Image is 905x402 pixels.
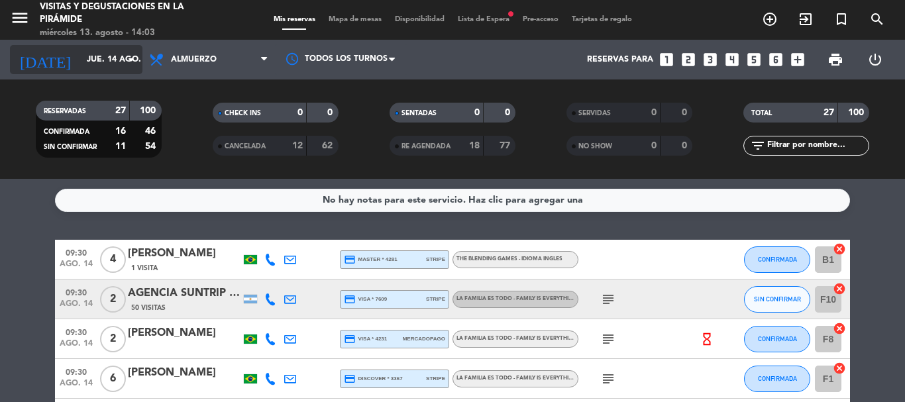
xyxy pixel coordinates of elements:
i: credit_card [344,254,356,266]
strong: 46 [145,126,158,136]
span: Lista de Espera [451,16,516,23]
i: [DATE] [10,45,80,74]
span: Tarjetas de regalo [565,16,639,23]
i: credit_card [344,333,356,345]
span: SIN CONFIRMAR [754,295,801,303]
i: credit_card [344,293,356,305]
strong: 0 [474,108,480,117]
span: 09:30 [60,324,93,339]
strong: 0 [651,108,657,117]
span: CANCELADA [225,143,266,150]
span: stripe [426,374,445,383]
strong: 62 [322,141,335,150]
div: AGENCIA SUNTRIP - [PERSON_NAME] x 2 [128,285,240,302]
strong: 0 [682,108,690,117]
i: subject [600,291,616,307]
strong: 27 [824,108,834,117]
span: 09:30 [60,244,93,260]
span: La Familia es Todo - Family is Everything Español [456,296,604,301]
span: mercadopago [403,334,445,343]
span: CONFIRMADA [44,128,89,135]
strong: 12 [292,141,303,150]
span: master * 4281 [344,254,398,266]
i: search [869,11,885,27]
span: ago. 14 [60,260,93,275]
strong: 11 [115,142,126,151]
span: CONFIRMADA [758,335,797,342]
button: CONFIRMADA [744,326,810,352]
i: looks_6 [767,51,784,68]
span: SERVIDAS [578,110,611,117]
span: fiber_manual_record [507,10,515,18]
button: CONFIRMADA [744,246,810,273]
span: RESERVADAS [44,108,86,115]
span: Mapa de mesas [322,16,388,23]
i: looks_5 [745,51,763,68]
input: Filtrar por nombre... [766,138,869,153]
i: looks_one [658,51,675,68]
i: subject [600,331,616,347]
strong: 77 [500,141,513,150]
i: add_circle_outline [762,11,778,27]
span: La Familia es Todo - Family is Everything Español [456,336,619,341]
i: subject [600,371,616,387]
i: cancel [833,322,846,335]
span: 09:30 [60,364,93,379]
i: filter_list [750,138,766,154]
span: NO SHOW [578,143,612,150]
span: Reservas para [587,55,653,64]
strong: 27 [115,106,126,115]
div: LOG OUT [855,40,895,79]
i: cancel [833,242,846,256]
i: menu [10,8,30,28]
button: SIN CONFIRMAR [744,286,810,313]
strong: 0 [682,141,690,150]
span: Mis reservas [267,16,322,23]
span: Discover * 3367 [344,373,403,385]
span: CONFIRMADA [758,256,797,263]
strong: 0 [297,108,303,117]
strong: 0 [651,141,657,150]
i: cancel [833,282,846,295]
span: stripe [426,255,445,264]
span: SIN CONFIRMAR [44,144,97,150]
span: 09:30 [60,284,93,299]
span: SENTADAS [401,110,437,117]
strong: 0 [327,108,335,117]
i: exit_to_app [798,11,814,27]
span: 2 [100,326,126,352]
i: arrow_drop_down [123,52,139,68]
span: ago. 14 [60,339,93,354]
div: miércoles 13. agosto - 14:03 [40,26,217,40]
span: ago. 14 [60,299,93,315]
span: RE AGENDADA [401,143,451,150]
span: CHECK INS [225,110,261,117]
i: add_box [789,51,806,68]
div: [PERSON_NAME] [128,325,240,342]
div: No hay notas para este servicio. Haz clic para agregar una [323,193,583,208]
span: stripe [426,295,445,303]
button: menu [10,8,30,32]
div: [PERSON_NAME] [128,364,240,381]
div: Visitas y degustaciones en La Pirámide [40,1,217,26]
span: 1 Visita [131,263,158,274]
span: 50 Visitas [131,303,166,313]
span: La Familia es Todo - Family is Everything Español [456,376,604,381]
strong: 18 [469,141,480,150]
strong: 100 [140,106,158,115]
span: The Blending Games - Idioma Ingles [456,256,562,262]
span: visa * 7609 [344,293,387,305]
i: looks_3 [702,51,719,68]
strong: 100 [848,108,867,117]
i: hourglass_empty [700,332,714,346]
i: looks_two [680,51,697,68]
span: Disponibilidad [388,16,451,23]
strong: 16 [115,126,126,136]
span: Almuerzo [171,55,217,64]
i: power_settings_new [867,52,883,68]
strong: 0 [505,108,513,117]
span: CONFIRMADA [758,375,797,382]
div: [PERSON_NAME] [128,245,240,262]
strong: 54 [145,142,158,151]
span: print [827,52,843,68]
